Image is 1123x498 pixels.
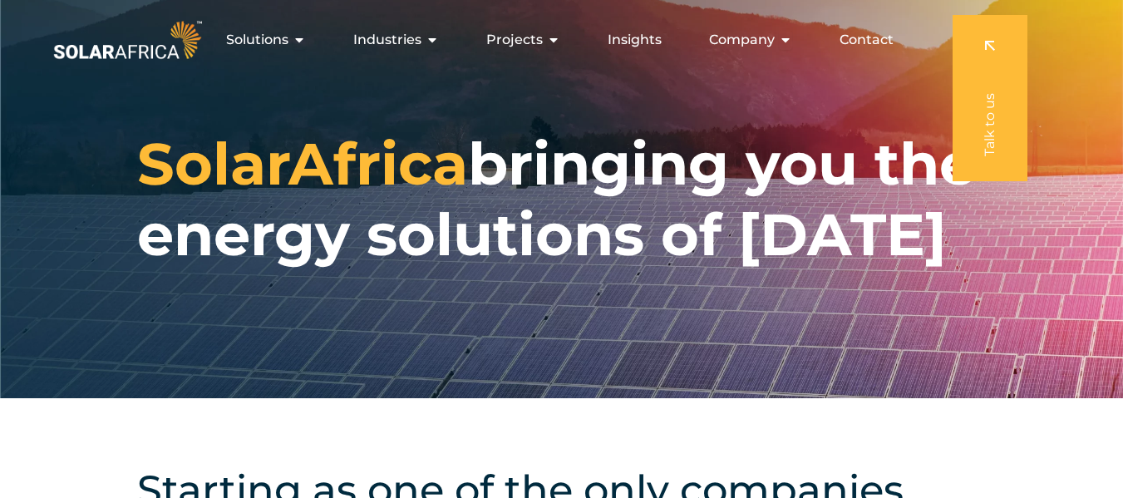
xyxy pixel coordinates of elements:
[205,23,907,57] nav: Menu
[137,129,986,270] h1: bringing you the energy solutions of [DATE]
[709,30,775,50] span: Company
[608,30,662,50] a: Insights
[353,30,421,50] span: Industries
[226,30,288,50] span: Solutions
[205,23,907,57] div: Menu Toggle
[486,30,543,50] span: Projects
[840,30,894,50] a: Contact
[137,128,468,200] span: SolarAfrica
